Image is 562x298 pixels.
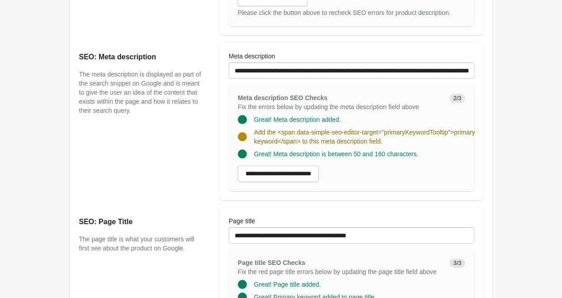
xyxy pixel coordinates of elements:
[238,267,443,276] p: Fix the red page title errors below by updating the page title field above
[254,116,341,123] span: Great! Meta description added.
[449,259,465,268] span: 3/3
[254,150,418,158] span: Great! Meta description is between 50 and 160 characters.
[229,216,255,226] label: Page title
[238,8,465,17] div: Please click the button above to recheck SEO errors for product description.
[254,281,321,288] span: Great! Page title added.
[79,216,202,227] h2: SEO: Page Title
[238,259,305,266] span: Page title SEO Checks
[229,52,275,61] label: Meta description
[449,94,465,103] span: 2/3
[238,102,443,111] p: Fix the errors below by updating the meta description field above
[238,94,327,101] span: Meta description SEO Checks
[79,52,202,62] h2: SEO: Meta description
[79,235,202,253] p: The page title is what your customers will first see about the product on Google.
[79,70,202,115] p: The meta description is displayed as part of the search snippet on Google and is meant to give th...
[254,129,475,145] span: Add the <span data-simple-seo-editor-target="primaryKeywordTooltip">primary keyword</span> to thi...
